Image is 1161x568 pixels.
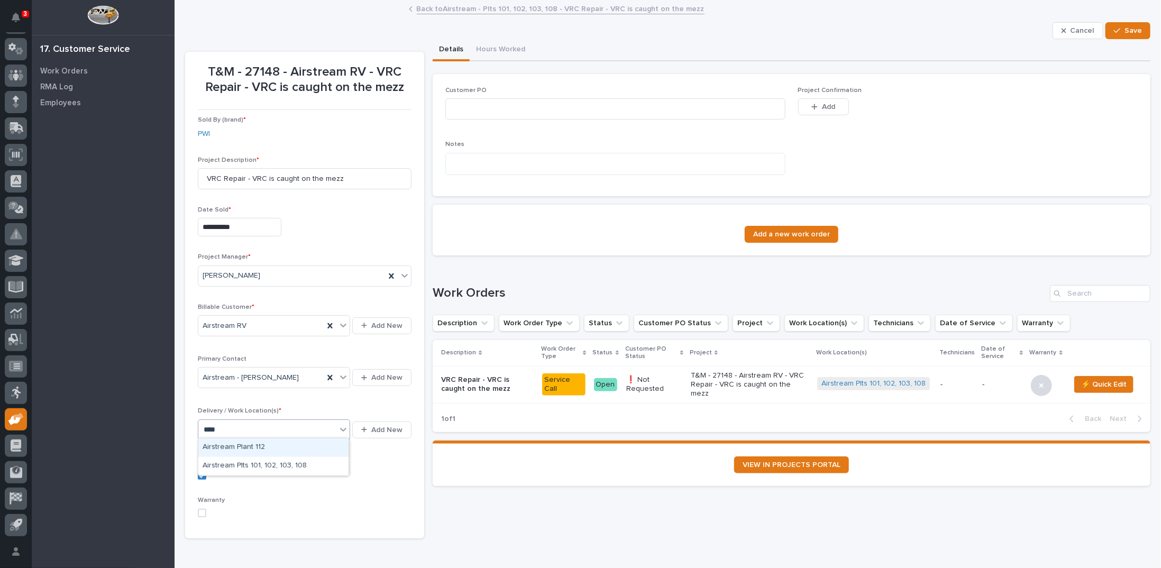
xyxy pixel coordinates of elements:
p: 1 of 1 [433,406,464,432]
a: PWI [198,129,210,140]
span: Add [822,102,835,112]
button: Add New [352,369,412,386]
button: Save [1105,22,1150,39]
p: Date of Service [981,343,1017,363]
div: Airstream Plts 101, 102, 103, 108 [198,457,349,475]
p: T&M - 27148 - Airstream RV - VRC Repair - VRC is caught on the mezz [691,371,809,398]
a: RMA Log [32,79,175,95]
span: Project Confirmation [798,87,862,94]
div: Notifications3 [13,13,27,30]
button: Cancel [1053,22,1103,39]
div: Service Call [542,373,586,396]
div: Airstream Plant 112 [198,438,349,457]
button: Hours Worked [470,39,532,61]
span: Add a new work order [753,231,830,238]
button: Description [433,315,495,332]
button: Add New [352,422,412,438]
button: Work Location(s) [784,315,864,332]
button: Details [433,39,470,61]
button: Project [733,315,780,332]
img: Workspace Logo [87,5,118,25]
button: Work Order Type [499,315,580,332]
span: Add New [371,373,403,382]
div: 17. Customer Service [40,44,130,56]
a: VIEW IN PROJECTS PORTAL [734,456,849,473]
span: [PERSON_NAME] [203,270,260,281]
button: Back [1061,414,1105,424]
a: Employees [32,95,175,111]
p: - [982,380,1022,389]
span: Primary Contact [198,356,246,362]
p: Customer PO Status [625,343,678,363]
a: Back toAirstream - Plts 101, 102, 103, 108 - VRC Repair - VRC is caught on the mezz [417,2,705,14]
p: Technicians [939,347,975,359]
span: Delivery / Work Location(s) [198,408,281,414]
div: Open [594,378,617,391]
button: Customer PO Status [634,315,728,332]
button: Date of Service [935,315,1013,332]
p: Employees [40,98,81,108]
button: Warranty [1017,315,1071,332]
tr: VRC Repair - VRC is caught on the mezzService CallOpen❗ Not RequestedT&M - 27148 - Airstream RV -... [433,366,1150,404]
span: Warranty [198,497,225,503]
a: Work Orders [32,63,175,79]
span: Next [1110,414,1133,424]
input: Search [1050,285,1150,302]
p: VRC Repair - VRC is caught on the mezz [441,375,534,393]
button: Next [1105,414,1150,424]
h1: Work Orders [433,286,1046,301]
button: Technicians [869,315,931,332]
span: Airstream RV [203,320,246,332]
span: Save [1125,26,1142,35]
p: RMA Log [40,83,73,92]
p: Work Order Type [541,343,581,363]
span: Add New [371,425,403,435]
button: Status [584,315,629,332]
p: Status [593,347,613,359]
span: Back [1078,414,1101,424]
span: Date Sold [198,207,231,213]
p: - [940,380,974,389]
p: Work Orders [40,67,88,76]
span: Billable Customer [198,304,254,310]
button: ⚡ Quick Edit [1074,376,1133,393]
span: ⚡ Quick Edit [1081,378,1127,391]
p: Warranty [1030,347,1057,359]
span: Cancel [1071,26,1094,35]
p: Description [441,347,476,359]
a: Airstream Plts 101, 102, 103, 108 [821,379,926,388]
span: Add New [371,321,403,331]
p: Project [690,347,712,359]
span: VIEW IN PROJECTS PORTAL [743,461,840,469]
span: Customer PO [445,87,487,94]
span: Sold By (brand) [198,117,246,123]
p: T&M - 27148 - Airstream RV - VRC Repair - VRC is caught on the mezz [198,65,412,95]
p: 3 [23,10,27,17]
span: Notes [445,141,464,148]
span: Project Manager [198,254,251,260]
button: Add [798,98,849,115]
button: Notifications [5,6,27,29]
span: Airstream - [PERSON_NAME] [203,372,299,383]
p: ❗ Not Requested [626,375,682,393]
span: Project Description [198,157,259,163]
button: Add New [352,317,412,334]
a: Add a new work order [745,226,838,243]
p: Work Location(s) [816,347,867,359]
